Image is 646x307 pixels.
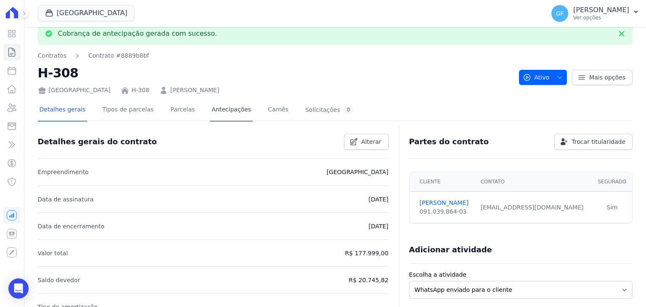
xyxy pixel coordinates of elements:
a: Alterar [344,134,389,150]
p: [PERSON_NAME] [573,6,629,14]
div: Solicitações [305,106,354,114]
p: [DATE] [368,221,388,231]
p: [GEOGRAPHIC_DATA] [326,167,388,177]
span: Trocar titularidade [572,138,625,146]
div: [EMAIL_ADDRESS][DOMAIN_NAME] [481,203,587,212]
div: [GEOGRAPHIC_DATA] [38,86,111,95]
a: [PERSON_NAME] [420,198,471,207]
div: 091.039.864-03 [420,207,471,216]
h3: Detalhes gerais do contrato [38,137,157,147]
a: H-308 [132,86,149,95]
label: Escolha a atividade [409,270,633,279]
h3: Partes do contrato [409,137,489,147]
a: [PERSON_NAME] [170,86,219,95]
span: Alterar [361,138,381,146]
p: Data de assinatura [38,194,94,204]
p: Cobrança de antecipação gerada com sucesso. [58,29,217,38]
td: Sim [592,192,632,223]
a: Trocar titularidade [554,134,633,150]
p: R$ 20.745,82 [349,275,388,285]
p: [DATE] [368,194,388,204]
h3: Adicionar atividade [409,245,492,255]
a: Parcelas [169,99,196,122]
p: Ver opções [573,14,629,21]
p: Saldo devedor [38,275,80,285]
div: Open Intercom Messenger [8,278,29,299]
nav: Breadcrumb [38,51,149,60]
button: [GEOGRAPHIC_DATA] [38,5,135,21]
button: Ativo [519,70,567,85]
span: Mais opções [589,73,625,82]
th: Cliente [410,172,476,192]
span: GF [556,11,564,16]
a: Carnês [266,99,290,122]
a: Contratos [38,51,66,60]
a: Contrato #8889b8bf [88,51,149,60]
p: Data de encerramento [38,221,105,231]
p: Valor total [38,248,68,258]
p: Empreendimento [38,167,89,177]
a: Tipos de parcelas [101,99,155,122]
span: Ativo [523,70,550,85]
a: Detalhes gerais [38,99,87,122]
a: Antecipações [210,99,253,122]
th: Contato [476,172,592,192]
div: 0 [344,106,354,114]
h2: H-308 [38,64,512,82]
nav: Breadcrumb [38,51,512,60]
p: R$ 177.999,00 [345,248,388,258]
a: Solicitações0 [304,99,355,122]
a: Mais opções [572,70,633,85]
th: Segurado [592,172,632,192]
button: GF [PERSON_NAME] Ver opções [545,2,646,25]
